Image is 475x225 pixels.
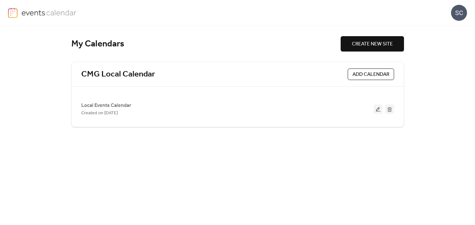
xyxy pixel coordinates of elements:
a: Local Events Calendar [81,104,131,107]
button: ADD CALENDAR [348,68,394,80]
span: CREATE NEW SITE [352,40,393,48]
img: logo-type [21,8,77,17]
div: My Calendars [71,38,341,50]
img: logo [8,8,18,18]
span: ADD CALENDAR [352,71,389,78]
div: SC [451,5,467,21]
button: CREATE NEW SITE [341,36,404,52]
span: Created on [DATE] [81,109,118,117]
span: Local Events Calendar [81,102,131,109]
a: CMG Local Calendar [81,69,155,80]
